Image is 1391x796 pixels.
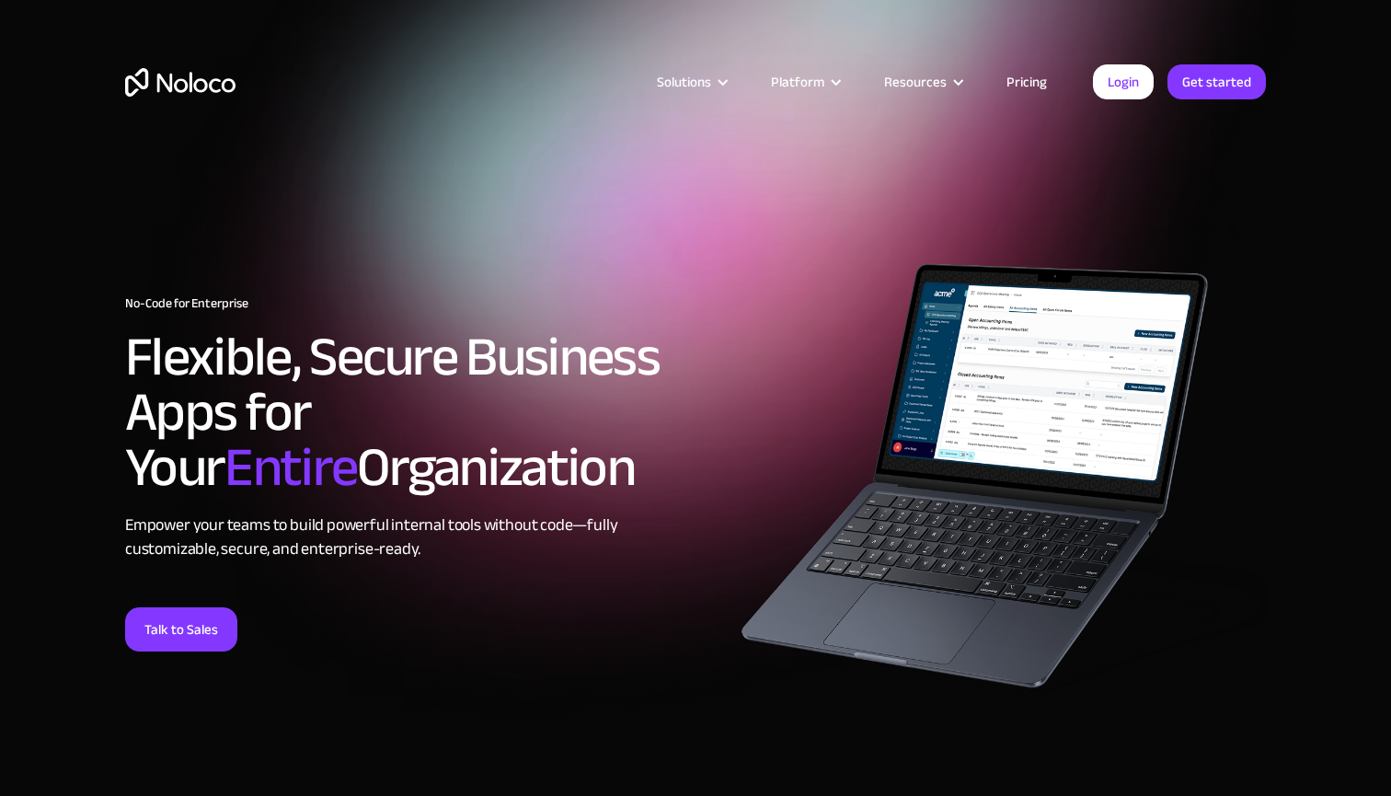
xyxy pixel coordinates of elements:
[125,513,686,561] div: Empower your teams to build powerful internal tools without code—fully customizable, secure, and ...
[884,70,947,94] div: Resources
[125,607,237,652] a: Talk to Sales
[748,70,861,94] div: Platform
[125,296,686,311] h1: No-Code for Enterprise
[125,68,236,97] a: home
[1093,64,1154,99] a: Login
[125,329,686,495] h2: Flexible, Secure Business Apps for Your Organization
[983,70,1070,94] a: Pricing
[861,70,983,94] div: Resources
[1167,64,1266,99] a: Get started
[771,70,824,94] div: Platform
[657,70,711,94] div: Solutions
[224,416,357,519] span: Entire
[634,70,748,94] div: Solutions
